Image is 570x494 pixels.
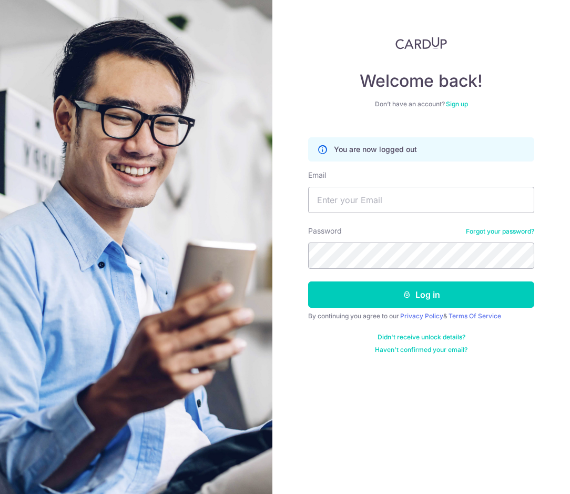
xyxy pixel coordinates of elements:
div: By continuing you agree to our & [308,312,534,320]
div: Don’t have an account? [308,100,534,108]
label: Email [308,170,326,180]
a: Privacy Policy [400,312,443,320]
img: CardUp Logo [395,37,447,49]
a: Terms Of Service [449,312,501,320]
h4: Welcome back! [308,70,534,92]
a: Haven't confirmed your email? [375,346,467,354]
p: You are now logged out [334,144,417,155]
label: Password [308,226,342,236]
a: Sign up [446,100,468,108]
button: Log in [308,281,534,308]
a: Forgot your password? [466,227,534,236]
input: Enter your Email [308,187,534,213]
a: Didn't receive unlock details? [378,333,465,341]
